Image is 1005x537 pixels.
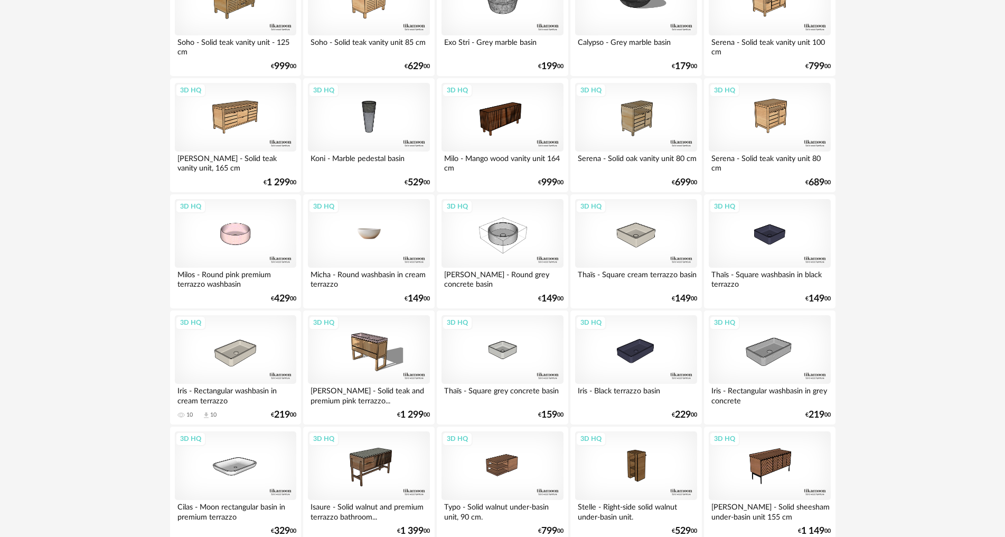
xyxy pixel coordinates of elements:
span: 999 [541,179,557,186]
a: 3D HQ Iris - Rectangular washbasin in grey concrete €21900 [704,310,835,425]
a: 3D HQ Thaïs - Square washbasin in black terrazzo €14900 [704,194,835,308]
div: Iris - Black terrazzo basin [575,384,697,405]
span: 329 [274,527,290,535]
div: € 00 [805,411,831,419]
div: Milo - Mango wood vanity unit 164 cm [442,152,563,173]
a: 3D HQ Serena - Solid teak vanity unit 80 cm €68900 [704,78,835,192]
div: Micha - Round washbasin in cream terrazzo [308,268,429,289]
div: Iris - Rectangular washbasin in grey concrete [709,384,830,405]
span: 149 [408,295,424,303]
div: € 00 [538,295,563,303]
span: 629 [408,63,424,70]
div: € 00 [405,63,430,70]
span: 1 399 [400,527,424,535]
div: 3D HQ [308,83,339,97]
div: [PERSON_NAME] - Solid teak vanity unit, 165 cm [175,152,296,173]
div: 3D HQ [442,316,473,329]
div: Serena - Solid teak vanity unit 100 cm [709,35,830,56]
div: 10 [210,411,217,419]
div: € 00 [672,63,697,70]
div: Serena - Solid oak vanity unit 80 cm [575,152,697,173]
span: 149 [809,295,824,303]
a: 3D HQ [PERSON_NAME] - Round grey concrete basin €14900 [437,194,568,308]
div: € 00 [271,411,296,419]
span: 149 [675,295,691,303]
span: 1 299 [267,179,290,186]
span: 1 149 [801,527,824,535]
div: 3D HQ [308,432,339,446]
span: 689 [809,179,824,186]
div: Serena - Solid teak vanity unit 80 cm [709,152,830,173]
span: Download icon [202,411,210,419]
a: 3D HQ Thaïs - Square cream terrazzo basin €14900 [570,194,701,308]
div: Cilas - Moon rectangular basin in premium terrazzo [175,500,296,521]
div: € 00 [264,179,296,186]
a: 3D HQ [PERSON_NAME] - Solid teak and premium pink terrazzo... €1 29900 [303,310,434,425]
span: 529 [408,179,424,186]
div: € 00 [672,527,697,535]
div: 3D HQ [308,200,339,213]
div: 3D HQ [709,316,740,329]
div: € 00 [672,295,697,303]
div: Soho - Solid teak vanity unit - 125 cm [175,35,296,56]
div: 3D HQ [709,432,740,446]
div: Milos - Round pink premium terrazzo washbasin [175,268,296,289]
div: 3D HQ [442,432,473,446]
a: 3D HQ Serena - Solid oak vanity unit 80 cm €69900 [570,78,701,192]
div: 10 [186,411,193,419]
div: € 00 [672,179,697,186]
div: € 00 [271,295,296,303]
div: 3D HQ [576,316,606,329]
div: 3D HQ [709,200,740,213]
span: 799 [809,63,824,70]
span: 149 [541,295,557,303]
div: Thaïs - Square cream terrazzo basin [575,268,697,289]
a: 3D HQ [PERSON_NAME] - Solid teak vanity unit, 165 cm €1 29900 [170,78,301,192]
div: 3D HQ [576,83,606,97]
span: 159 [541,411,557,419]
span: 699 [675,179,691,186]
div: 3D HQ [709,83,740,97]
div: Stelle - Right-side solid walnut under-basin unit. [575,500,697,521]
div: 3D HQ [175,83,206,97]
a: 3D HQ Milos - Round pink premium terrazzo washbasin €42900 [170,194,301,308]
div: € 00 [538,179,563,186]
div: Exo Stri - Grey marble basin [442,35,563,56]
span: 219 [274,411,290,419]
span: 429 [274,295,290,303]
div: 3D HQ [442,83,473,97]
div: 3D HQ [576,432,606,446]
span: 229 [675,411,691,419]
span: 199 [541,63,557,70]
div: Iris - Rectangular washbasin in cream terrazzo [175,384,296,405]
div: € 00 [805,295,831,303]
div: 3D HQ [308,316,339,329]
div: 3D HQ [442,200,473,213]
span: 529 [675,527,691,535]
div: € 00 [672,411,697,419]
div: Thaïs - Square washbasin in black terrazzo [709,268,830,289]
a: 3D HQ Koni - Marble pedestal basin €52900 [303,78,434,192]
div: € 00 [271,63,296,70]
div: Koni - Marble pedestal basin [308,152,429,173]
span: 999 [274,63,290,70]
div: € 00 [397,527,430,535]
div: € 00 [805,63,831,70]
span: 799 [541,527,557,535]
div: € 00 [271,527,296,535]
div: 3D HQ [175,316,206,329]
div: Soho - Solid teak vanity unit 85 cm [308,35,429,56]
a: 3D HQ Milo - Mango wood vanity unit 164 cm €99900 [437,78,568,192]
div: € 00 [538,63,563,70]
div: € 00 [798,527,831,535]
div: € 00 [538,411,563,419]
div: € 00 [538,527,563,535]
div: 3D HQ [175,200,206,213]
div: € 00 [397,411,430,419]
div: Isaure - Solid walnut and premium terrazzo bathroom... [308,500,429,521]
span: 1 299 [400,411,424,419]
div: € 00 [405,179,430,186]
div: [PERSON_NAME] - Round grey concrete basin [442,268,563,289]
a: 3D HQ Micha - Round washbasin in cream terrazzo €14900 [303,194,434,308]
div: [PERSON_NAME] - Solid teak and premium pink terrazzo... [308,384,429,405]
